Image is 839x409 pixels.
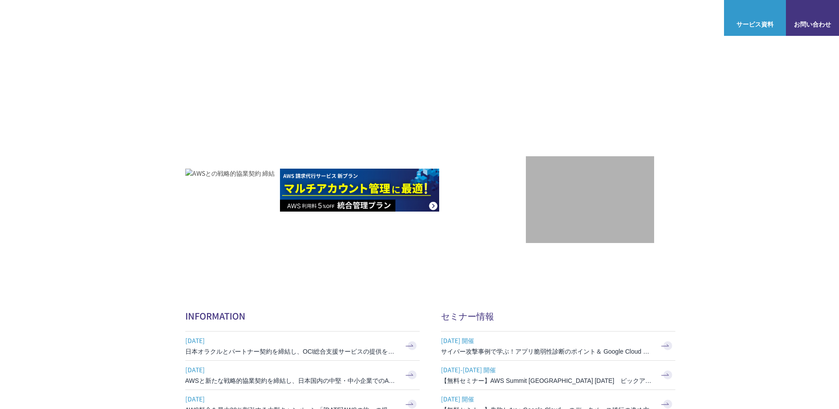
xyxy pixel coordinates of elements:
[185,169,275,178] img: AWSとの戦略的協業契約 締結
[805,7,820,17] img: お問い合わせ
[441,392,653,405] span: [DATE] 開催
[185,363,398,376] span: [DATE]
[185,334,398,347] span: [DATE]
[724,19,786,29] span: サービス資料
[508,13,579,23] p: 業種別ソリューション
[418,13,439,23] p: 強み
[441,361,675,390] a: [DATE]-[DATE] 開催 【無料セミナー】AWS Summit [GEOGRAPHIC_DATA] [DATE] ピックアップセッション
[102,8,166,27] span: NHN テコラス AWS総合支援サービス
[185,57,526,142] h1: AWS ジャーニーの 成功を実現
[13,7,166,28] a: AWS総合支援サービス C-Chorus NHN テコラスAWS総合支援サービス
[280,169,439,212] img: AWS請求代行サービス 統合管理プラン
[185,169,275,212] a: AWSとの戦略的協業契約 締結
[185,361,420,390] a: [DATE] AWSと新たな戦略的協業契約を締結し、日本国内の中堅・中小企業でのAWS活用を加速
[580,82,600,95] em: AWS
[441,376,653,385] h3: 【無料セミナー】AWS Summit [GEOGRAPHIC_DATA] [DATE] ピックアップセッション
[441,309,675,322] h2: セミナー情報
[441,332,675,360] a: [DATE] 開催 サイバー攻撃事例で学ぶ！アプリ脆弱性診断のポイント＆ Google Cloud セキュリティ対策
[540,82,640,116] p: 最上位プレミアティア サービスパートナー
[185,347,398,356] h3: 日本オラクルとパートナー契約を締結し、OCI総合支援サービスの提供を開始
[786,19,839,29] span: お問い合わせ
[690,13,715,23] a: ログイン
[441,363,653,376] span: [DATE]-[DATE] 開催
[185,392,398,405] span: [DATE]
[441,334,653,347] span: [DATE] 開催
[185,376,398,385] h3: AWSと新たな戦略的協業契約を締結し、日本国内の中堅・中小企業でのAWS活用を加速
[639,13,673,23] p: ナレッジ
[748,7,762,17] img: AWS総合支援サービス C-Chorus サービス資料
[457,13,490,23] p: サービス
[441,347,653,356] h3: サイバー攻撃事例で学ぶ！アプリ脆弱性診断のポイント＆ Google Cloud セキュリティ対策
[185,332,420,360] a: [DATE] 日本オラクルとパートナー契約を締結し、OCI総合支援サービスの提供を開始
[544,170,636,234] img: 契約件数
[597,13,621,23] a: 導入事例
[185,309,420,322] h2: INFORMATION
